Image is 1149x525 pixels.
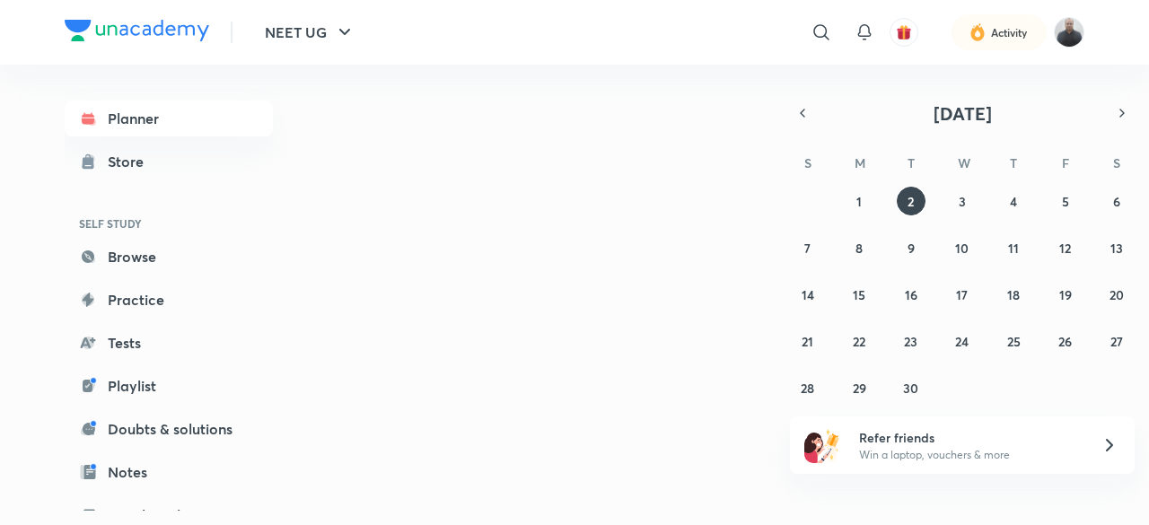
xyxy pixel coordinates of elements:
[955,333,969,350] abbr: September 24, 2025
[845,373,873,402] button: September 29, 2025
[958,154,970,171] abbr: Wednesday
[904,333,917,350] abbr: September 23, 2025
[1059,240,1071,257] abbr: September 12, 2025
[999,327,1028,355] button: September 25, 2025
[1010,154,1017,171] abbr: Thursday
[1051,280,1080,309] button: September 19, 2025
[65,454,273,490] a: Notes
[65,325,273,361] a: Tests
[65,208,273,239] h6: SELF STUDY
[956,286,968,303] abbr: September 17, 2025
[802,286,814,303] abbr: September 14, 2025
[948,327,977,355] button: September 24, 2025
[853,286,865,303] abbr: September 15, 2025
[948,187,977,215] button: September 3, 2025
[1062,154,1069,171] abbr: Friday
[794,373,822,402] button: September 28, 2025
[999,233,1028,262] button: September 11, 2025
[108,151,154,172] div: Store
[845,187,873,215] button: September 1, 2025
[1102,327,1131,355] button: September 27, 2025
[897,373,925,402] button: September 30, 2025
[853,333,865,350] abbr: September 22, 2025
[999,187,1028,215] button: September 4, 2025
[948,233,977,262] button: September 10, 2025
[969,22,986,43] img: activity
[1051,233,1080,262] button: September 12, 2025
[859,447,1080,463] p: Win a laptop, vouchers & more
[845,327,873,355] button: September 22, 2025
[1051,187,1080,215] button: September 5, 2025
[897,233,925,262] button: September 9, 2025
[855,240,863,257] abbr: September 8, 2025
[1102,187,1131,215] button: September 6, 2025
[65,20,209,46] a: Company Logo
[1113,193,1120,210] abbr: September 6, 2025
[856,193,862,210] abbr: September 1, 2025
[908,193,914,210] abbr: September 2, 2025
[1110,240,1123,257] abbr: September 13, 2025
[65,101,273,136] a: Planner
[1110,286,1124,303] abbr: September 20, 2025
[959,193,966,210] abbr: September 3, 2025
[65,20,209,41] img: Company Logo
[1054,17,1084,48] img: Mukesh Sharma
[1113,154,1120,171] abbr: Saturday
[1058,333,1072,350] abbr: September 26, 2025
[855,154,865,171] abbr: Monday
[845,233,873,262] button: September 8, 2025
[804,240,811,257] abbr: September 7, 2025
[65,282,273,318] a: Practice
[804,154,811,171] abbr: Sunday
[804,427,840,463] img: referral
[897,280,925,309] button: September 16, 2025
[1010,193,1017,210] abbr: September 4, 2025
[1062,193,1069,210] abbr: September 5, 2025
[999,280,1028,309] button: September 18, 2025
[948,280,977,309] button: September 17, 2025
[908,154,915,171] abbr: Tuesday
[254,14,366,50] button: NEET UG
[802,333,813,350] abbr: September 21, 2025
[908,240,915,257] abbr: September 9, 2025
[903,380,918,397] abbr: September 30, 2025
[905,286,917,303] abbr: September 16, 2025
[1102,233,1131,262] button: September 13, 2025
[1110,333,1123,350] abbr: September 27, 2025
[794,280,822,309] button: September 14, 2025
[845,280,873,309] button: September 15, 2025
[853,380,866,397] abbr: September 29, 2025
[65,144,273,179] a: Store
[955,240,969,257] abbr: September 10, 2025
[1059,286,1072,303] abbr: September 19, 2025
[65,368,273,404] a: Playlist
[801,380,814,397] abbr: September 28, 2025
[859,428,1080,447] h6: Refer friends
[890,18,918,47] button: avatar
[794,327,822,355] button: September 21, 2025
[1007,333,1021,350] abbr: September 25, 2025
[1007,286,1020,303] abbr: September 18, 2025
[65,411,273,447] a: Doubts & solutions
[1102,280,1131,309] button: September 20, 2025
[1008,240,1019,257] abbr: September 11, 2025
[1051,327,1080,355] button: September 26, 2025
[934,101,992,126] span: [DATE]
[815,101,1110,126] button: [DATE]
[65,239,273,275] a: Browse
[896,24,912,40] img: avatar
[897,187,925,215] button: September 2, 2025
[897,327,925,355] button: September 23, 2025
[794,233,822,262] button: September 7, 2025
